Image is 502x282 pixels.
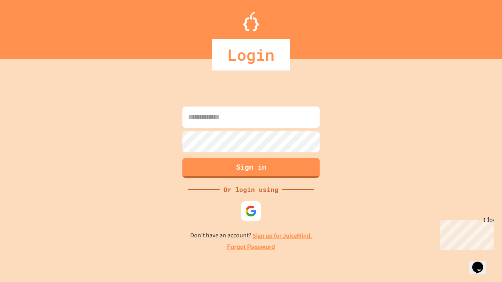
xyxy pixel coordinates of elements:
div: Login [212,39,290,70]
a: Sign up for JuiceMind. [253,231,312,240]
a: Forgot Password [227,242,275,252]
p: Don't have an account? [190,231,312,240]
img: google-icon.svg [245,205,257,217]
iframe: chat widget [469,251,494,274]
img: Logo.svg [243,12,259,31]
iframe: chat widget [437,217,494,250]
div: Or login using [220,185,282,194]
button: Sign in [182,158,320,178]
div: Chat with us now!Close [3,3,54,50]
